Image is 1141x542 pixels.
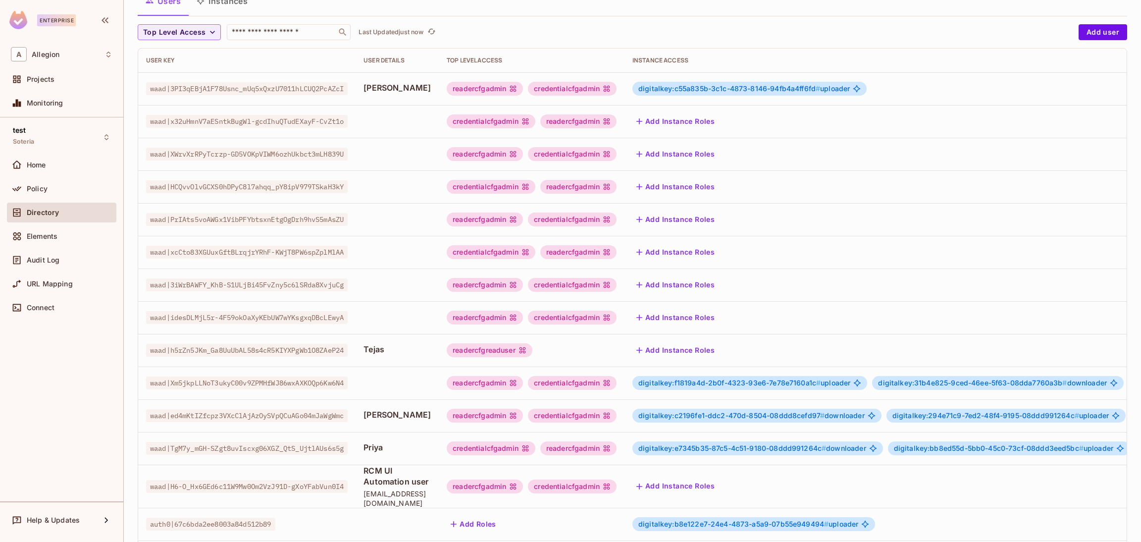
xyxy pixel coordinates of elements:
div: User Details [363,56,431,64]
div: credentialcfgadmin [528,147,617,161]
span: waad|x32uHmnV7aESntkBugWl-gcdIhuQTudEXayF-CvZt1o [146,115,348,128]
div: credentialcfgadmin [528,376,617,390]
span: auth0|67c6bda2ee8003a84d512b89 [146,518,275,531]
button: refresh [425,26,437,38]
div: readercfgadmin [447,376,523,390]
div: credentialcfgadmin [528,213,617,226]
div: credentialcfgadmin [447,180,535,194]
div: readercfgadmin [447,311,523,325]
span: downloader [878,379,1107,387]
span: waad|idesDLMjL5r-4F59okOaXyKEbUW7wYKsgxqDBcLEwyA [146,311,348,324]
div: credentialcfgadmin [528,278,617,292]
span: # [1062,379,1067,387]
span: Help & Updates [27,516,80,524]
span: # [816,379,821,387]
div: User Key [146,56,348,64]
span: Connect [27,304,54,312]
span: URL Mapping [27,280,73,288]
span: waad|PrIAts5voAWGx1VibPFYbtsxnEtgOgDrh9hvS5mAsZU [146,213,348,226]
span: Tejas [363,344,431,355]
p: Last Updated just now [359,28,423,36]
div: credentialcfgadmin [528,311,617,325]
span: # [824,520,829,528]
span: RCM UI Automation user [363,465,431,487]
span: Home [27,161,46,169]
span: digitalkey:f1819a4d-2b0f-4323-93e6-7e78e7160a1c [638,379,821,387]
span: test [13,126,26,134]
span: downloader [638,412,865,420]
span: waad|ed4mKtIZfcpz3VXcClAjAzOySVpQCuAGo04mJaWgWmc [146,409,348,422]
span: Audit Log [27,256,59,264]
span: uploader [638,85,850,93]
span: waad|H6-O_Hx6GEd6c11W9Mw0Om2VzJ91D-gXoYFabVun0I4 [146,480,348,493]
span: waad|xcCto83XGUuxGftBLrqjrYRhF-KWjT8PW6spZplMlAA [146,246,348,259]
span: Top Level Access [143,26,206,39]
span: Directory [27,209,59,217]
span: waad|3iWrBAWFY_KhB-S1ULjBi45FvZny5c6lSRda8XvjuCg [146,278,348,291]
button: Add Roles [447,516,500,532]
img: SReyMgAAAABJRU5ErkJggg== [9,11,27,29]
div: readercfgadmin [447,82,523,96]
div: readercfgadmin [447,213,523,226]
button: Add Instance Roles [632,277,719,293]
button: Add Instance Roles [632,342,719,358]
button: Top Level Access [138,24,221,40]
div: Enterprise [37,14,76,26]
span: digitalkey:294e71c9-7ed2-48f4-9195-08ddd991264c [892,411,1079,420]
span: # [822,444,826,452]
span: digitalkey:c55a835b-3c1c-4873-8146-94fb4a4ff6fd [638,84,820,93]
div: credentialcfgadmin [447,114,535,128]
div: readercfgadmin [447,278,523,292]
span: waad|h5rZn5JKm_Ga8UuUbAL58s4cR5KIYXPgWb1O8ZAeP24 [146,344,348,357]
span: digitalkey:c2196fe1-ddc2-470d-8504-08ddd8cefd97 [638,411,825,420]
div: credentialcfgadmin [528,480,617,493]
span: Elements [27,232,57,240]
span: # [816,84,820,93]
div: readercfgadmin [540,441,617,455]
span: Soteria [13,138,34,146]
div: readercfgadmin [540,180,617,194]
span: Policy [27,185,48,193]
button: Add Instance Roles [632,212,719,227]
div: credentialcfgadmin [447,441,535,455]
span: uploader [894,444,1113,452]
span: [EMAIL_ADDRESS][DOMAIN_NAME] [363,489,431,508]
div: readercfgadmin [447,147,523,161]
span: digitalkey:b8e122e7-24e4-4873-a5a9-07b55e949494 [638,520,829,528]
span: digitalkey:e7345b35-87c5-4c51-9180-08ddd991264c [638,444,826,452]
span: waad|Xm5jkpLLNoT3ukyC00v9ZPMHfWJ86wxAXKOQp6Kw6N4 [146,377,348,389]
span: refresh [427,27,436,37]
span: Monitoring [27,99,63,107]
span: # [1079,444,1084,452]
button: Add Instance Roles [632,179,719,195]
div: readercfgadmin [540,245,617,259]
span: uploader [892,412,1109,420]
span: uploader [638,520,858,528]
span: waad|HCQvvOlvGCXS0hDPyC8l7ahqq_pY8ipV979TSkaH3kY [146,180,348,193]
span: waad|TgM7y_mGH-SZgt8uvIscxg06XGZ_QtS_UjtlAUs6s5g [146,442,348,455]
span: waad|XWrvXrRPyTcrzp-GD5VOKpVIWM6ozhUkbct3mLH839U [146,148,348,161]
span: Workspace: Allegion [32,51,59,58]
div: readercfgadmin [540,114,617,128]
span: Projects [27,75,54,83]
div: credentialcfgadmin [528,409,617,423]
button: Add Instance Roles [632,244,719,260]
button: Add user [1079,24,1127,40]
span: # [820,411,825,420]
div: readercfgreaduser [447,343,532,357]
div: credentialcfgadmin [447,245,535,259]
button: Add Instance Roles [632,146,719,162]
span: waad|3PI3qEBjA1F78Usnc_mUq5xQxzU7011hLCUQ2PcAZcI [146,82,348,95]
span: digitalkey:31b4e825-9ced-46ee-5f63-08dda7760a3b [878,379,1067,387]
div: credentialcfgadmin [528,82,617,96]
button: Add Instance Roles [632,310,719,325]
div: readercfgadmin [447,409,523,423]
div: Top Level Access [447,56,617,64]
span: downloader [638,444,866,452]
button: Add Instance Roles [632,479,719,494]
span: # [1075,411,1079,420]
button: Add Instance Roles [632,113,719,129]
span: Priya [363,442,431,453]
div: readercfgadmin [447,480,523,493]
span: [PERSON_NAME] [363,82,431,93]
